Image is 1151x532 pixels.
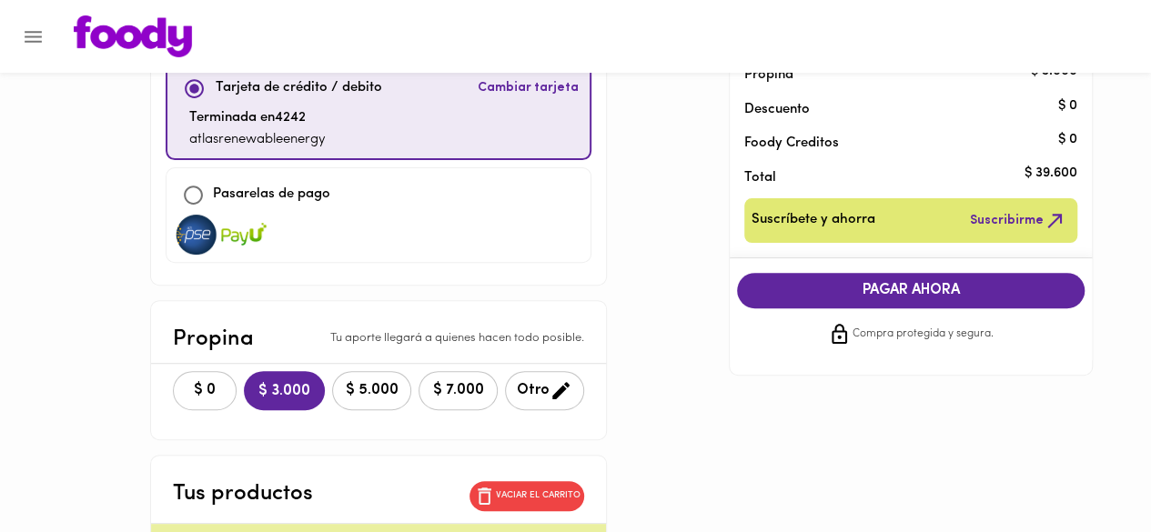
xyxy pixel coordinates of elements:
p: Tarjeta de crédito / debito [216,78,382,99]
span: $ 7.000 [430,382,486,399]
button: Menu [11,15,56,59]
p: Tu aporte llegará a quienes hacen todo posible. [330,330,584,347]
p: Propina [744,65,1048,85]
img: visa [174,215,219,255]
span: PAGAR AHORA [755,282,1066,299]
iframe: Messagebird Livechat Widget [1045,427,1133,514]
span: Cambiar tarjeta [478,79,579,97]
p: Vaciar el carrito [496,489,581,502]
p: Propina [173,323,254,356]
p: Foody Creditos [744,134,1048,153]
span: $ 0 [185,382,225,399]
p: $ 0 [1058,96,1077,115]
p: atlasrenewableenergy [189,130,326,151]
button: $ 5.000 [332,371,411,410]
p: $ 0 [1058,130,1077,149]
button: Cambiar tarjeta [474,69,582,108]
img: logo.png [74,15,192,57]
button: Suscribirme [966,206,1070,236]
p: Tus productos [173,477,313,510]
button: Vaciar el carrito [469,481,584,511]
button: Otro [505,371,584,410]
p: Descuento [744,100,810,119]
span: Suscribirme [970,209,1066,232]
button: $ 0 [173,371,237,410]
span: Suscríbete y ahorra [752,209,875,232]
button: $ 3.000 [244,371,325,410]
img: visa [221,215,267,255]
span: Compra protegida y segura. [853,326,994,344]
p: Terminada en 4242 [189,108,326,129]
span: Otro [517,379,572,402]
span: $ 3.000 [258,383,310,400]
p: Total [744,168,1048,187]
p: $ 39.600 [1025,165,1077,184]
span: $ 5.000 [344,382,399,399]
p: Pasarelas de pago [213,185,330,206]
button: $ 7.000 [419,371,498,410]
button: PAGAR AHORA [737,273,1085,308]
